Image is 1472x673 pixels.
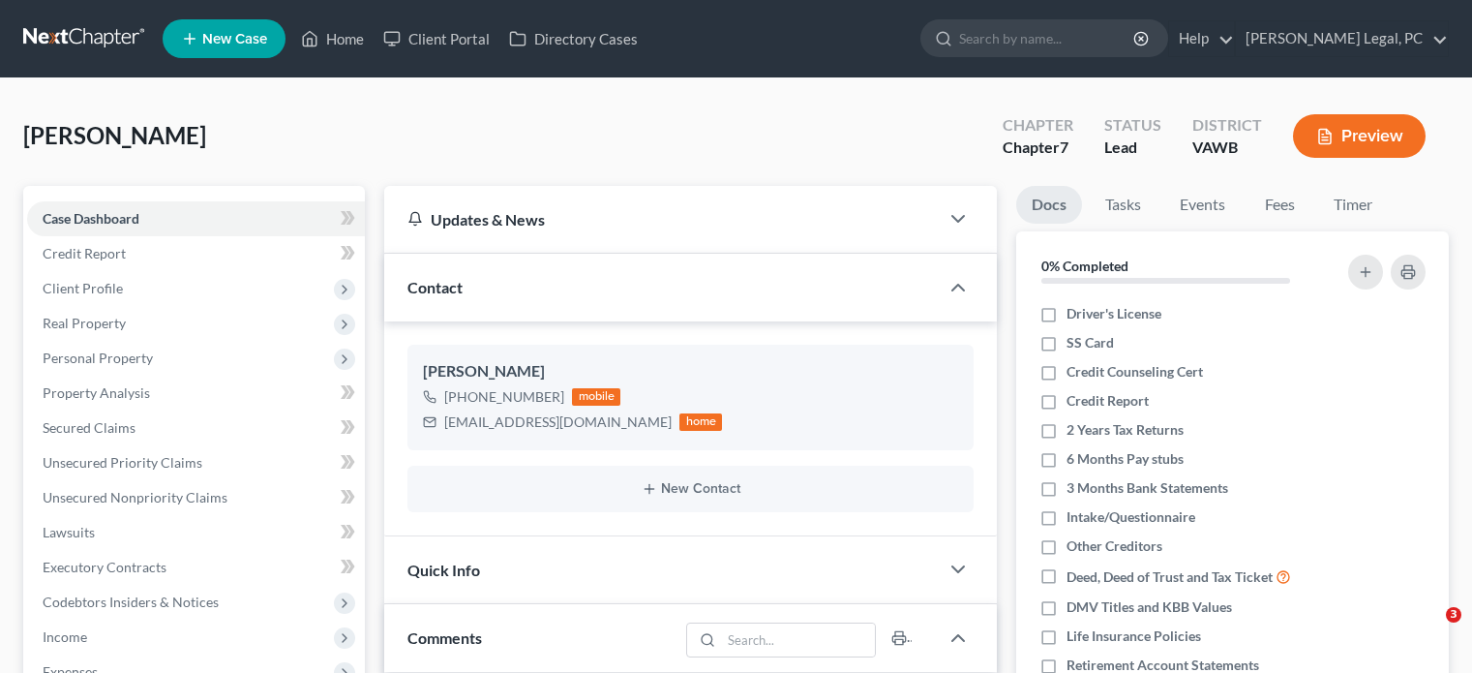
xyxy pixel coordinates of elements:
[202,32,267,46] span: New Case
[1236,21,1448,56] a: [PERSON_NAME] Legal, PC
[291,21,374,56] a: Home
[43,210,139,227] span: Case Dashboard
[722,624,876,657] input: Search...
[1192,137,1262,159] div: VAWB
[1104,137,1161,159] div: Lead
[43,245,126,261] span: Credit Report
[423,360,958,383] div: [PERSON_NAME]
[572,388,620,406] div: mobile
[444,413,672,432] div: [EMAIL_ADDRESS][DOMAIN_NAME]
[1066,362,1203,382] span: Credit Counseling Cert
[407,209,916,229] div: Updates & News
[423,481,958,497] button: New Contact
[43,315,126,331] span: Real Property
[27,445,365,480] a: Unsecured Priority Claims
[959,20,1136,56] input: Search by name...
[27,515,365,550] a: Lawsuits
[23,121,206,149] span: [PERSON_NAME]
[1066,478,1228,498] span: 3 Months Bank Statements
[27,550,365,585] a: Executory Contracts
[1060,138,1068,156] span: 7
[27,201,365,236] a: Case Dashboard
[407,561,480,579] span: Quick Info
[43,524,95,540] span: Lawsuits
[27,411,365,445] a: Secured Claims
[1406,607,1453,654] iframe: Intercom live chat
[407,278,463,296] span: Contact
[444,387,564,407] div: [PHONE_NUMBER]
[1066,391,1149,411] span: Credit Report
[43,628,87,645] span: Income
[1066,420,1184,440] span: 2 Years Tax Returns
[1164,186,1241,224] a: Events
[1003,137,1073,159] div: Chapter
[27,376,365,411] a: Property Analysis
[1041,258,1128,274] strong: 0% Completed
[1016,186,1082,224] a: Docs
[1066,333,1114,352] span: SS Card
[679,413,722,431] div: home
[27,236,365,271] a: Credit Report
[1066,536,1162,556] span: Other Creditors
[1293,114,1426,158] button: Preview
[43,489,227,505] span: Unsecured Nonpriority Claims
[1090,186,1157,224] a: Tasks
[43,280,123,296] span: Client Profile
[43,594,219,610] span: Codebtors Insiders & Notices
[1104,114,1161,137] div: Status
[1169,21,1234,56] a: Help
[499,21,647,56] a: Directory Cases
[1066,567,1273,587] span: Deed, Deed of Trust and Tax Ticket
[1003,114,1073,137] div: Chapter
[1066,597,1232,617] span: DMV Titles and KBB Values
[27,480,365,515] a: Unsecured Nonpriority Claims
[1066,304,1161,323] span: Driver's License
[1066,449,1184,469] span: 6 Months Pay stubs
[1248,186,1310,224] a: Fees
[1192,114,1262,137] div: District
[1446,607,1461,623] span: 3
[43,384,150,401] span: Property Analysis
[43,419,135,436] span: Secured Claims
[407,628,482,647] span: Comments
[374,21,499,56] a: Client Portal
[1066,627,1201,646] span: Life Insurance Policies
[1066,507,1195,527] span: Intake/Questionnaire
[43,350,153,366] span: Personal Property
[43,559,166,575] span: Executory Contracts
[1318,186,1388,224] a: Timer
[43,454,202,471] span: Unsecured Priority Claims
